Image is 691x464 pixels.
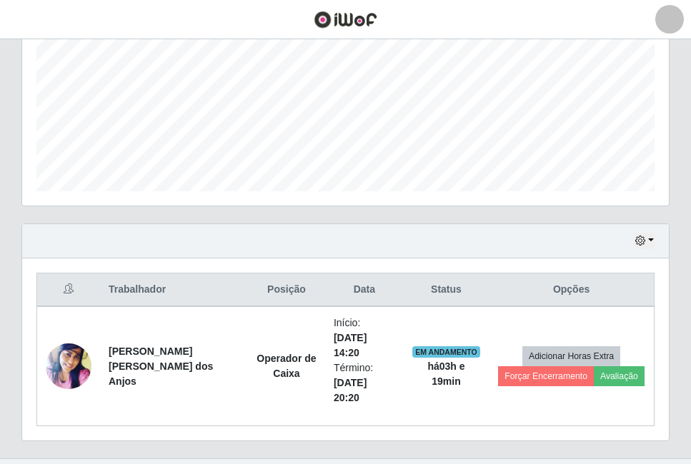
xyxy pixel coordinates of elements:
th: Opções [489,273,654,307]
time: [DATE] 20:20 [334,377,367,403]
li: Término: [334,360,395,405]
th: Status [404,273,489,307]
th: Posição [248,273,325,307]
strong: [PERSON_NAME] [PERSON_NAME] dos Anjos [109,346,213,387]
th: Trabalhador [100,273,248,307]
th: Data [325,273,404,307]
button: Avaliação [594,366,645,386]
span: EM ANDAMENTO [412,346,480,358]
strong: Operador de Caixa [257,353,316,379]
img: 1685320572909.jpeg [46,340,91,393]
time: [DATE] 14:20 [334,332,367,358]
button: Adicionar Horas Extra [522,346,620,366]
strong: há 03 h e 19 min [427,360,464,387]
button: Forçar Encerramento [498,366,594,386]
li: Início: [334,316,395,360]
img: CoreUI Logo [314,11,377,29]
